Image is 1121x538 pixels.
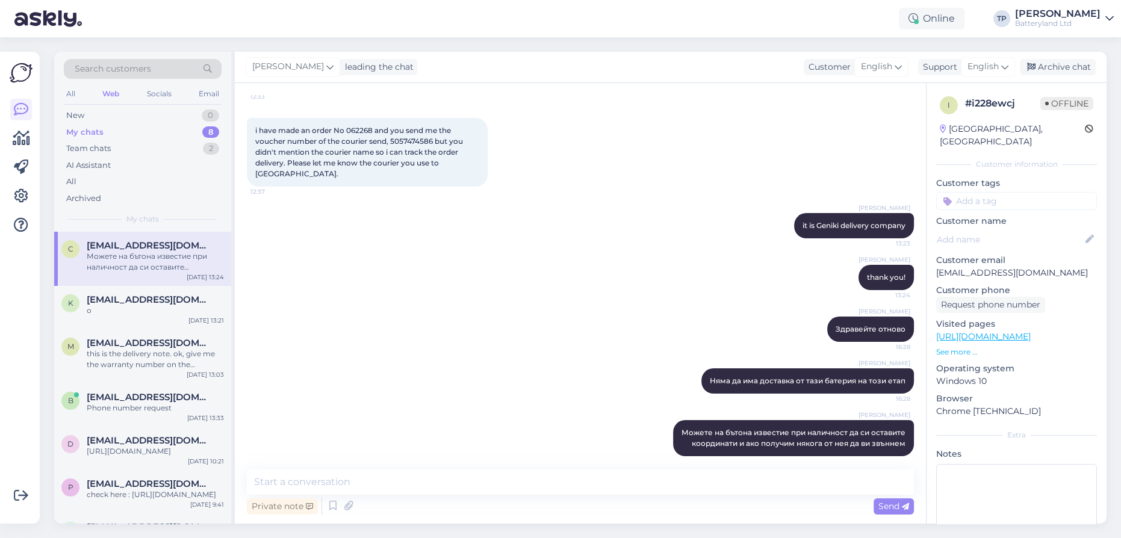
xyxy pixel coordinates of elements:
[867,273,905,282] span: thank you!
[66,176,76,188] div: All
[803,221,905,230] span: it is Geniki delivery company
[203,143,219,155] div: 2
[255,126,465,178] span: i have made an order No 062268 and you send me the voucher number of the courier send, 5057474586...
[75,63,151,75] span: Search customers
[993,10,1010,27] div: TP
[126,214,159,224] span: My chats
[87,305,224,316] div: о
[190,500,224,509] div: [DATE] 9:41
[936,192,1097,210] input: Add a tag
[68,483,73,492] span: p
[87,489,224,500] div: check here : [URL][DOMAIN_NAME]
[936,177,1097,190] p: Customer tags
[187,413,224,422] div: [DATE] 13:33
[936,267,1097,279] p: [EMAIL_ADDRESS][DOMAIN_NAME]
[936,347,1097,357] p: See more ...
[936,430,1097,441] div: Extra
[87,446,224,457] div: [URL][DOMAIN_NAME]
[865,342,910,351] span: 16:28
[940,123,1085,148] div: [GEOGRAPHIC_DATA], [GEOGRAPHIC_DATA]
[936,375,1097,388] p: Windows 10
[1015,19,1101,28] div: Batteryland Ltd
[865,394,910,403] span: 16:28
[1015,9,1114,28] a: [PERSON_NAME]Batteryland Ltd
[87,240,212,251] span: canteloop01@hotmail.com
[936,405,1097,418] p: Chrome [TECHNICAL_ID]
[67,342,74,351] span: M
[340,61,414,73] div: leading the chat
[710,376,905,385] span: Няма да има доставка от тази батерия на този етап
[865,239,910,248] span: 13:23
[682,428,907,448] span: Можете на бътона известие при наличност да си оставите координати и ако получим някога от нея да ...
[10,61,33,84] img: Askly Logo
[87,338,212,348] span: Mariandumitru.87@icloud.com
[87,435,212,446] span: d_trela@wp.pl
[188,457,224,466] div: [DATE] 10:21
[859,410,910,419] span: [PERSON_NAME]
[250,187,296,196] span: 12:37
[936,159,1097,170] div: Customer information
[64,86,78,102] div: All
[87,392,212,403] span: bizzy58496@gmail.com
[865,291,910,300] span: 13:24
[247,498,318,515] div: Private note
[936,284,1097,297] p: Customer phone
[187,273,224,282] div: [DATE] 13:24
[100,86,122,102] div: Web
[87,294,212,305] span: kon@dio.bg
[68,244,73,253] span: c
[68,396,73,405] span: b
[66,143,111,155] div: Team chats
[87,522,212,533] span: yanakihristov@gmail.com
[804,61,851,73] div: Customer
[936,254,1097,267] p: Customer email
[252,60,324,73] span: [PERSON_NAME]
[1040,97,1093,110] span: Offline
[865,457,910,466] span: 16:29
[918,61,957,73] div: Support
[66,193,101,205] div: Archived
[1015,9,1101,19] div: [PERSON_NAME]
[87,251,224,273] div: Можете на бътона известие при наличност да си оставите координати и ако получим някога от нея да ...
[965,96,1040,111] div: # i228ewcj
[936,297,1045,313] div: Request phone number
[936,215,1097,227] p: Customer name
[1020,59,1096,75] div: Archive chat
[936,392,1097,405] p: Browser
[859,307,910,316] span: [PERSON_NAME]
[899,8,964,29] div: Online
[967,60,999,73] span: English
[87,403,224,413] div: Phone number request
[836,324,905,333] span: Здравейте отново
[936,331,1031,342] a: [URL][DOMAIN_NAME]
[87,348,224,370] div: this is the delivery note. ok, give me the warranty number on the warranty card please
[250,92,296,101] span: 12:33
[66,126,104,138] div: My chats
[196,86,222,102] div: Email
[936,362,1097,375] p: Operating system
[859,203,910,212] span: [PERSON_NAME]
[68,298,73,308] span: k
[859,359,910,368] span: [PERSON_NAME]
[859,255,910,264] span: [PERSON_NAME]
[87,478,212,489] span: philipp.leising1@gmail.com
[202,126,219,138] div: 8
[188,316,224,325] div: [DATE] 13:21
[202,110,219,122] div: 0
[144,86,174,102] div: Socials
[67,439,73,448] span: d
[861,60,892,73] span: English
[878,501,909,512] span: Send
[66,159,111,172] div: AI Assistant
[66,110,84,122] div: New
[187,370,224,379] div: [DATE] 13:03
[948,100,950,110] span: i
[936,318,1097,330] p: Visited pages
[936,448,1097,460] p: Notes
[937,233,1083,246] input: Add name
